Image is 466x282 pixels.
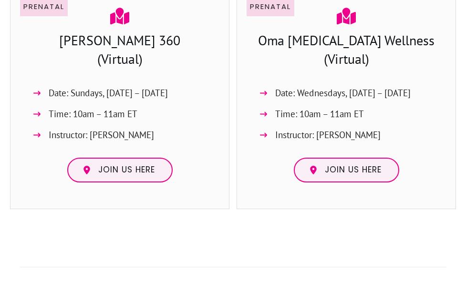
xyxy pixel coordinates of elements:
span: Join us here [325,165,382,175]
span: Join us here [98,165,155,175]
span: Instructor: [PERSON_NAME] [49,127,154,143]
h3: Oma [MEDICAL_DATA] Wellness (Virtual) [247,31,445,70]
a: Join us here [67,158,173,182]
span: Date: Wednesdays, [DATE] – [DATE] [275,85,411,101]
span: Time: 10am – 11am ET [49,106,137,122]
h3: [PERSON_NAME] 360 (Virtual) [21,31,219,70]
p: Prenatal [23,0,64,13]
p: Prenatal [250,0,291,13]
span: Instructor: [PERSON_NAME] [275,127,381,143]
a: Join us here [294,158,399,182]
span: Date: Sundays, [DATE] – [DATE] [49,85,168,101]
span: Time: 10am – 11am ET [275,106,364,122]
